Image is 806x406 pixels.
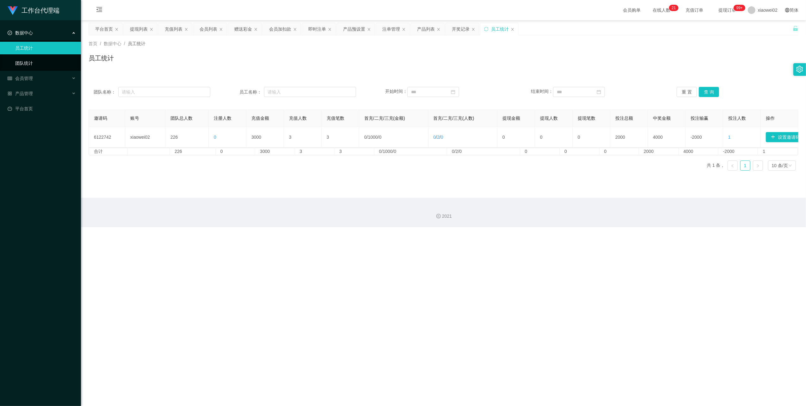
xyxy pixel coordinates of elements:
[170,148,215,155] td: 226
[216,148,255,155] td: 0
[115,27,119,31] i: 图标: close
[269,23,291,35] div: 会员加扣款
[491,23,509,35] div: 员工统计
[8,6,18,15] img: logo.9652507e.png
[540,116,558,121] span: 提现人数
[234,23,252,35] div: 赠送彩金
[89,0,110,21] i: 图标: menu-fold
[125,127,165,148] td: xiaowei02
[335,148,374,155] td: 3
[368,135,378,140] span: 1000
[484,27,489,31] i: 图标: sync
[716,8,740,12] span: 提现订单
[741,161,750,170] a: 1
[328,27,332,31] i: 图标: close
[417,23,435,35] div: 产品列表
[434,135,436,140] span: 0
[402,27,406,31] i: 图标: close
[451,90,455,94] i: 图标: calendar
[22,0,59,21] h1: 工作台代理端
[497,127,535,148] td: 0
[8,76,33,81] span: 会员管理
[766,116,775,121] span: 操作
[8,91,33,96] span: 产品管理
[214,116,231,121] span: 注册人数
[359,127,428,148] td: / /
[683,8,707,12] span: 充值订单
[374,148,447,155] td: 0/1000/0
[254,27,258,31] i: 图标: close
[289,116,307,121] span: 充值人数
[379,135,382,140] span: 0
[308,23,326,35] div: 即时注单
[434,116,474,121] span: 首充/二充/三充(人数)
[15,42,76,54] a: 员工统计
[531,89,553,94] span: 结束时间：
[15,57,76,70] a: 团队统计
[707,161,725,171] li: 共 1 条，
[94,116,107,121] span: 邀请码
[8,102,76,115] a: 图标: dashboard平台首页
[520,148,560,155] td: 0
[89,41,97,46] span: 首页
[610,127,648,148] td: 2000
[89,148,127,155] td: 合计
[94,89,118,95] span: 团队名称：
[150,27,153,31] i: 图标: close
[441,135,443,140] span: 0
[327,116,344,121] span: 充值笔数
[8,91,12,96] i: 图标: appstore-o
[385,89,407,94] span: 开始时间：
[597,90,601,94] i: 图标: calendar
[246,127,284,148] td: 3000
[95,23,113,35] div: 平台首页
[8,31,12,35] i: 图标: check-circle-o
[758,148,798,155] td: 1
[364,116,405,121] span: 首充/二充/三充(金额)
[447,148,520,155] td: 0/2/0
[793,26,798,31] i: 图标: unlock
[650,8,674,12] span: 在线人数
[686,127,723,148] td: -2000
[251,116,269,121] span: 充值金额
[437,27,440,31] i: 图标: close
[691,116,708,121] span: 投注输赢
[128,41,145,46] span: 员工统计
[295,148,335,155] td: 3
[364,135,367,140] span: 0
[200,23,217,35] div: 会员列表
[511,27,514,31] i: 图标: close
[772,161,788,170] div: 10 条/页
[615,116,633,121] span: 投注总额
[452,23,470,35] div: 开奖记录
[214,135,216,140] span: 0
[560,148,599,155] td: 0
[653,116,671,121] span: 中奖金额
[788,164,792,168] i: 图标: down
[796,66,803,73] i: 图标: setting
[669,5,678,11] sup: 21
[130,116,139,121] span: 账号
[677,87,697,97] button: 重 置
[766,132,805,142] button: 图标: plus设置邀请码
[130,23,148,35] div: 提现列表
[184,27,188,31] i: 图标: close
[8,8,59,13] a: 工作台代理端
[679,148,718,155] td: 4000
[674,5,676,11] p: 1
[639,148,679,155] td: 2000
[89,127,125,148] td: 6122742
[219,27,223,31] i: 图标: close
[728,161,738,171] li: 上一页
[437,135,440,140] span: 2
[165,23,182,35] div: 充值列表
[165,127,209,148] td: 226
[728,135,731,140] span: 1
[100,41,101,46] span: /
[239,89,264,95] span: 员工名称：
[170,116,193,121] span: 团队总人数
[284,127,322,148] td: 3
[734,5,745,11] sup: 999
[502,116,520,121] span: 提现金额
[573,127,610,148] td: 0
